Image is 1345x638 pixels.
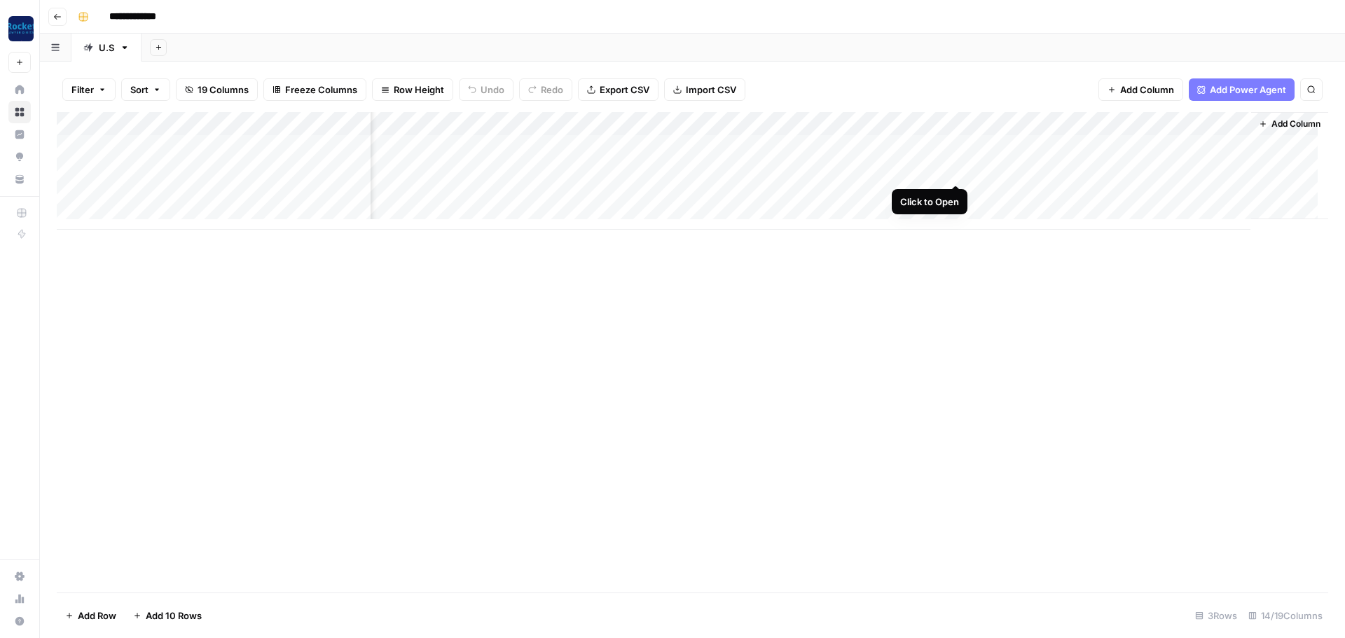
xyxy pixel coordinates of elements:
[8,11,31,46] button: Workspace: Rocket Pilots
[900,195,959,209] div: Click to Open
[71,34,142,62] a: U.S
[394,83,444,97] span: Row Height
[578,78,658,101] button: Export CSV
[8,588,31,610] a: Usage
[263,78,366,101] button: Freeze Columns
[8,16,34,41] img: Rocket Pilots Logo
[8,101,31,123] a: Browse
[78,609,116,623] span: Add Row
[519,78,572,101] button: Redo
[176,78,258,101] button: 19 Columns
[198,83,249,97] span: 19 Columns
[71,83,94,97] span: Filter
[130,83,149,97] span: Sort
[1189,604,1243,627] div: 3 Rows
[125,604,210,627] button: Add 10 Rows
[62,78,116,101] button: Filter
[8,168,31,190] a: Your Data
[1120,83,1174,97] span: Add Column
[8,123,31,146] a: Insights
[1210,83,1286,97] span: Add Power Agent
[8,565,31,588] a: Settings
[8,146,31,168] a: Opportunities
[1243,604,1328,627] div: 14/19 Columns
[1189,78,1295,101] button: Add Power Agent
[481,83,504,97] span: Undo
[99,41,114,55] div: U.S
[8,78,31,101] a: Home
[600,83,649,97] span: Export CSV
[8,610,31,632] button: Help + Support
[146,609,202,623] span: Add 10 Rows
[1271,118,1320,130] span: Add Column
[686,83,736,97] span: Import CSV
[285,83,357,97] span: Freeze Columns
[459,78,513,101] button: Undo
[372,78,453,101] button: Row Height
[57,604,125,627] button: Add Row
[541,83,563,97] span: Redo
[664,78,745,101] button: Import CSV
[1098,78,1183,101] button: Add Column
[121,78,170,101] button: Sort
[1253,115,1326,133] button: Add Column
